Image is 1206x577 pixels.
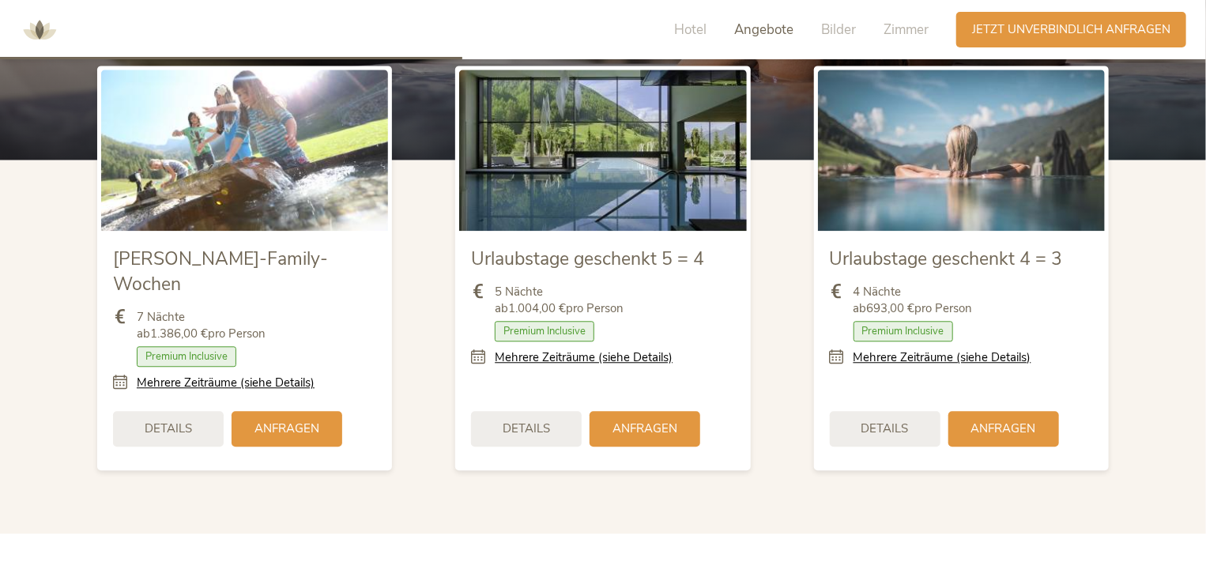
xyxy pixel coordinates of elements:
b: 1.004,00 € [508,300,566,316]
span: Premium Inclusive [137,346,236,367]
span: Urlaubstage geschenkt 5 = 4 [471,247,704,271]
span: Premium Inclusive [495,321,594,341]
span: Hotel [674,21,707,39]
span: Premium Inclusive [854,321,953,341]
img: AMONTI & LUNARIS Wellnessresort [16,6,63,54]
img: Sommer-Family-Wochen [101,70,388,231]
a: AMONTI & LUNARIS Wellnessresort [16,24,63,35]
span: Anfragen [971,420,1036,437]
span: Details [861,420,909,437]
span: Jetzt unverbindlich anfragen [972,21,1170,38]
img: Urlaubstage geschenkt 5 = 4 [459,70,746,231]
span: Details [503,420,550,437]
span: [PERSON_NAME]-Family-Wochen [113,247,328,296]
img: Urlaubstage geschenkt 4 = 3 [818,70,1105,231]
a: Mehrere Zeiträume (siehe Details) [854,349,1031,366]
span: Bilder [821,21,856,39]
span: Angebote [734,21,793,39]
span: Anfragen [612,420,677,437]
span: Anfragen [254,420,319,437]
span: 7 Nächte ab pro Person [137,309,266,342]
span: 4 Nächte ab pro Person [854,284,973,317]
span: Zimmer [884,21,929,39]
b: 693,00 € [867,300,915,316]
b: 1.386,00 € [150,326,208,341]
span: Details [145,420,192,437]
span: Urlaubstage geschenkt 4 = 3 [830,247,1063,271]
span: 5 Nächte ab pro Person [495,284,624,317]
a: Mehrere Zeiträume (siehe Details) [495,349,673,366]
a: Mehrere Zeiträume (siehe Details) [137,375,315,391]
